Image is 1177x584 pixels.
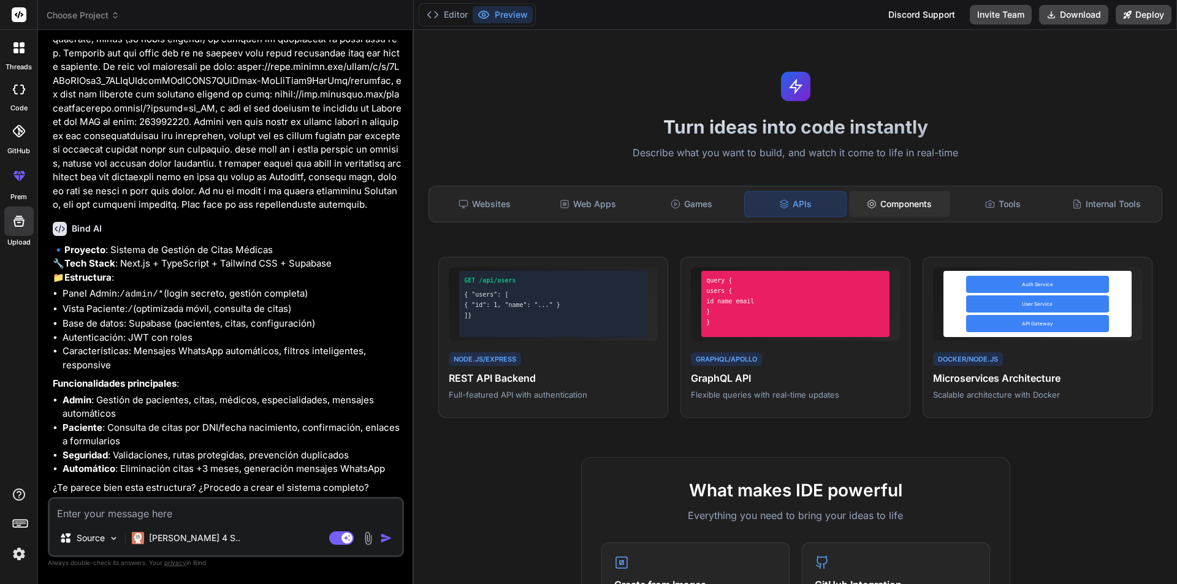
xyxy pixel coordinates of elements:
p: Source [77,532,105,544]
img: icon [380,532,392,544]
img: Pick Models [109,533,119,544]
button: Deploy [1116,5,1171,25]
img: Claude 4 Sonnet [132,532,144,544]
p: : [53,377,402,391]
div: id name email [706,297,885,306]
h6: Bind AI [72,222,102,235]
div: User Service [966,295,1109,313]
p: Scalable architecture with Docker [933,389,1142,400]
h4: REST API Backend [449,371,658,385]
p: [PERSON_NAME] 4 S.. [149,532,240,544]
button: Invite Team [970,5,1032,25]
div: Discord Support [881,5,962,25]
h4: GraphQL API [691,371,900,385]
label: Upload [7,237,31,248]
span: privacy [164,559,186,566]
h2: What makes IDE powerful [601,477,990,503]
div: } [706,317,885,327]
p: 🔹 : Sistema de Gestión de Citas Médicas 🔧 : Next.js + TypeScript + Tailwind CSS + Supabase 📁 : [53,243,402,285]
p: Full-featured API with authentication [449,389,658,400]
img: settings [9,544,29,564]
div: { "id": 1, "name": "..." } [464,300,642,309]
li: Autenticación: JWT con roles [63,331,402,345]
p: Flexible queries with real-time updates [691,389,900,400]
img: attachment [361,531,375,545]
button: Editor [422,6,473,23]
code: /admin/* [120,289,164,300]
li: Características: Mensajes WhatsApp automáticos, filtros inteligentes, responsive [63,344,402,372]
div: GraphQL/Apollo [691,352,762,366]
li: : Eliminación citas +3 meses, generación mensajes WhatsApp [63,462,402,476]
label: threads [6,62,32,72]
label: prem [10,192,27,202]
li: Panel Admin: (login secreto, gestión completa) [63,287,402,302]
strong: Paciente [63,422,102,433]
div: ]} [464,311,642,320]
h4: Microservices Architecture [933,371,1142,385]
div: Docker/Node.js [933,352,1003,366]
div: GET /api/users [464,276,642,285]
strong: Automático [63,463,115,474]
div: Internal Tools [1056,191,1157,217]
div: API Gateway [966,315,1109,332]
div: { "users": [ [464,290,642,299]
p: ¿Te parece bien esta estructura? ¿Procedo a crear el sistema completo? [53,481,402,495]
p: Everything you need to bring your ideas to life [601,508,990,523]
h1: Turn ideas into code instantly [421,116,1170,138]
label: GitHub [7,146,30,156]
div: APIs [744,191,847,217]
li: : Validaciones, rutas protegidas, prevención duplicados [63,449,402,463]
strong: Tech Stack [64,257,115,269]
strong: Seguridad [63,449,108,461]
span: Choose Project [47,9,120,21]
p: Describe what you want to build, and watch it come to life in real-time [421,145,1170,161]
div: Node.js/Express [449,352,521,366]
button: Download [1039,5,1108,25]
li: Vista Paciente: (optimizada móvil, consulta de citas) [63,302,402,317]
code: / [128,305,133,315]
li: : Consulta de citas por DNI/fecha nacimiento, confirmación, enlaces a formularios [63,421,402,449]
div: query { [706,276,885,285]
strong: Admin [63,394,91,406]
label: code [10,103,28,113]
strong: Estructura [64,271,112,283]
strong: Proyecto [64,244,105,256]
li: : Gestión de pacientes, citas, médicos, especialidades, mensajes automáticos [63,393,402,421]
div: users { [706,286,885,295]
li: Base de datos: Supabase (pacientes, citas, configuración) [63,317,402,331]
div: Components [849,191,950,217]
div: Auth Service [966,276,1109,293]
div: Web Apps [538,191,639,217]
button: Preview [473,6,533,23]
strong: Funcionalidades principales [53,377,177,389]
div: Tools [953,191,1054,217]
p: Always double-check its answers. Your in Bind [48,557,404,569]
div: Games [641,191,742,217]
div: Websites [434,191,535,217]
div: } [706,307,885,316]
